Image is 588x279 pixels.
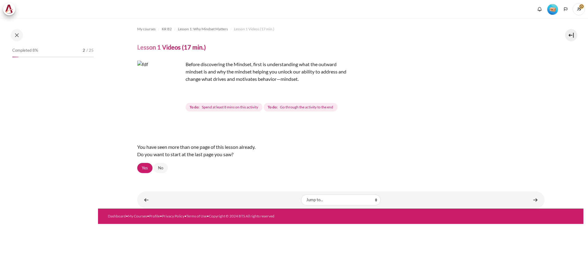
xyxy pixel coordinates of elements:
span: JS [573,3,585,15]
span: Spend at least 8 mins on this activity [202,104,258,110]
div: Completion requirements for Lesson 1 Videos (17 min.) [186,102,339,113]
a: Lesson 1 Summary ► [529,194,541,206]
button: Languages [561,5,570,14]
strong: To do: [268,104,277,110]
img: fdf [137,61,183,107]
span: Lesson 1 Videos (17 min.) [234,26,274,32]
p: Before discovering the Mindset, first is understanding what the outward mindset is and why the mi... [137,61,352,83]
span: My courses [137,26,156,32]
a: User menu [573,3,585,15]
a: ◄ Join the Kick-Off Session [140,194,153,206]
span: Go through the activity to the end [280,104,333,110]
section: Content [98,18,583,209]
a: Terms of Use [186,214,207,218]
a: Architeck Architeck [3,3,18,15]
a: KR B2 [162,25,172,33]
h4: Lesson 1 Videos (17 min.) [137,43,206,51]
a: Lesson 1: Why Mindset Matters [178,25,228,33]
a: Profile [149,214,160,218]
strong: To do: [190,104,199,110]
a: No [153,163,168,173]
div: You have seen more than one page of this lesson already. Do you want to start at the last page yo... [137,138,545,163]
span: 2 [83,47,85,54]
img: Level #1 [547,4,558,15]
a: Level #1 [545,3,560,15]
a: Lesson 1 Videos (17 min.) [234,25,274,33]
span: KR B2 [162,26,172,32]
img: Architeck [5,5,13,14]
a: My courses [137,25,156,33]
div: Level #1 [547,3,558,15]
a: Privacy Policy [162,214,184,218]
nav: Navigation bar [137,24,545,34]
span: Completed 8% [12,47,38,54]
a: Dashboard [108,214,126,218]
a: My Courses [128,214,147,218]
div: • • • • • [108,213,367,219]
span: Lesson 1: Why Mindset Matters [178,26,228,32]
a: Yes [137,163,153,173]
div: Show notification window with no new notifications [535,5,544,14]
span: / 25 [86,47,94,54]
a: Copyright © 2024 BTS All rights reserved [209,214,274,218]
